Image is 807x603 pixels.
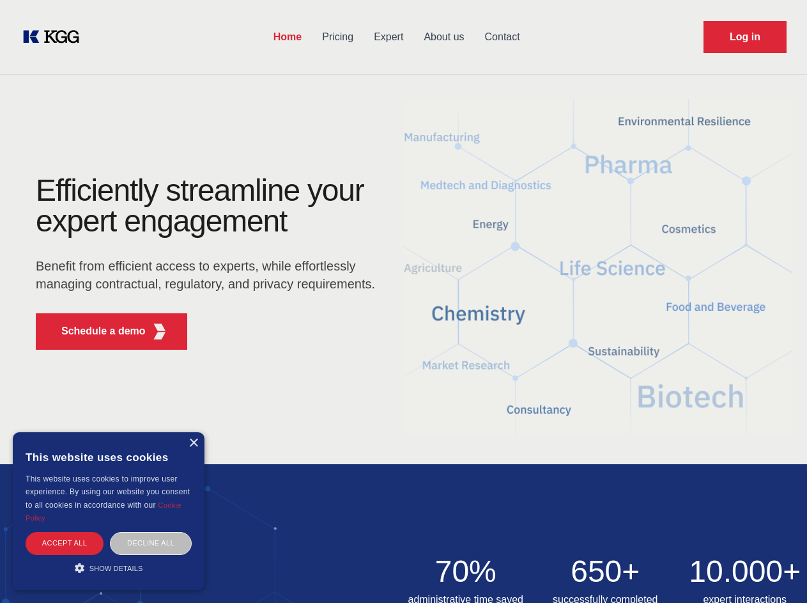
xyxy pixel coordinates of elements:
a: Expert [364,20,413,54]
h2: 650+ [543,556,668,587]
div: Decline all [110,532,192,554]
h2: 70% [404,556,528,587]
img: KGG Fifth Element RED [404,83,792,451]
a: Cookie Policy [26,501,181,522]
div: Accept all [26,532,104,554]
div: This website uses cookies [26,442,192,473]
img: KGG Fifth Element RED [151,324,167,340]
a: Contact [475,20,530,54]
a: Home [263,20,312,54]
a: Pricing [312,20,364,54]
h1: Efficiently streamline your expert engagement [36,175,383,237]
div: Close [188,439,198,448]
a: Request Demo [703,21,787,53]
p: Schedule a demo [61,324,146,339]
button: Schedule a demoKGG Fifth Element RED [36,313,187,350]
span: Show details [89,565,143,572]
div: Show details [26,561,192,574]
p: Benefit from efficient access to experts, while effortlessly managing contractual, regulatory, an... [36,257,383,293]
span: This website uses cookies to improve user experience. By using our website you consent to all coo... [26,474,190,510]
a: About us [413,20,474,54]
iframe: Chat Widget [743,542,807,603]
a: KOL Knowledge Platform: Talk to Key External Experts (KEE) [20,27,89,47]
